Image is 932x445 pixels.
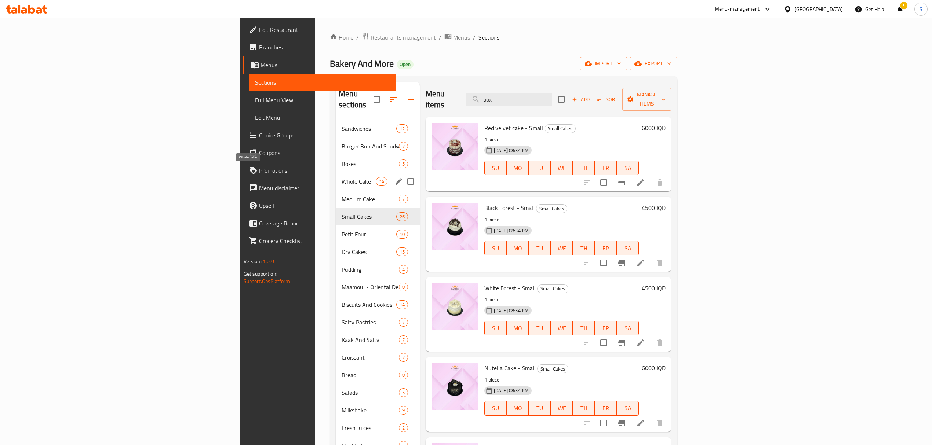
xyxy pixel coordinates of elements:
[595,241,617,255] button: FR
[342,247,396,256] div: Dry Cakes
[342,300,396,309] span: Biscuits And Cookies
[336,419,420,437] div: Fresh Juices2
[596,415,611,431] span: Select to update
[255,113,390,122] span: Edit Menu
[537,364,568,373] div: Small Cakes
[255,96,390,104] span: Full Menu View
[491,227,532,234] span: [DATE] 08:34 PM
[439,33,441,42] li: /
[651,414,669,432] button: delete
[342,371,399,379] span: Bread
[595,161,617,175] button: FR
[630,57,677,70] button: export
[336,349,420,366] div: Croissant7
[402,91,420,108] button: Add section
[342,159,399,168] span: Boxes
[259,236,390,245] span: Grocery Checklist
[336,225,420,243] div: Petit Four10
[255,78,390,87] span: Sections
[573,161,595,175] button: TH
[484,241,507,255] button: SU
[432,283,478,330] img: White Forest - Small
[342,335,399,344] span: Kaak And Salty
[399,196,408,203] span: 7
[342,283,399,291] div: Maamoul - Oriental Dessert
[399,371,408,379] div: items
[342,230,396,239] span: Petit Four
[794,5,843,13] div: [GEOGRAPHIC_DATA]
[484,122,543,133] span: Red velvet cake - Small
[399,318,408,327] div: items
[336,155,420,173] div: Boxes5
[342,318,399,327] span: Salty Pastries
[586,59,621,68] span: import
[362,33,436,42] a: Restaurants management
[537,284,568,293] div: Small Cakes
[342,353,399,362] span: Croissant
[651,334,669,352] button: delete
[399,143,408,150] span: 7
[642,283,666,293] h6: 4500 IQD
[342,124,396,133] span: Sandwiches
[642,123,666,133] h6: 6000 IQD
[510,243,526,254] span: MO
[243,197,396,214] a: Upsell
[598,243,614,254] span: FR
[259,184,390,192] span: Menu disclaimer
[399,423,408,432] div: items
[620,323,636,334] span: SA
[342,212,396,221] span: Small Cakes
[396,124,408,133] div: items
[399,335,408,344] div: items
[243,21,396,38] a: Edit Restaurant
[488,403,504,413] span: SU
[473,33,476,42] li: /
[620,243,636,254] span: SA
[397,125,408,132] span: 12
[507,241,529,255] button: MO
[507,401,529,416] button: MO
[593,94,622,105] span: Sort items
[399,372,408,379] span: 8
[576,243,592,254] span: TH
[432,203,478,250] img: Black Forest - Small
[342,195,399,203] div: Medium Cake
[336,173,420,190] div: Whole Cake14edit
[598,163,614,173] span: FR
[507,321,529,335] button: MO
[596,175,611,190] span: Select to update
[426,88,457,110] h2: Menu items
[259,166,390,175] span: Promotions
[399,195,408,203] div: items
[613,414,630,432] button: Branch-specific-item
[336,243,420,261] div: Dry Cakes15
[243,38,396,56] a: Branches
[529,321,551,335] button: TU
[336,296,420,313] div: Biscuits And Cookies14
[399,424,408,431] span: 2
[432,363,478,410] img: Nutella Cake - Small
[259,201,390,210] span: Upsell
[554,403,570,413] span: WE
[488,163,504,173] span: SU
[510,403,526,413] span: MO
[243,214,396,232] a: Coverage Report
[399,159,408,168] div: items
[243,56,396,74] a: Menus
[636,338,645,347] a: Edit menu item
[715,5,760,14] div: Menu-management
[453,33,470,42] span: Menus
[336,331,420,349] div: Kaak And Salty7
[478,33,499,42] span: Sections
[399,354,408,361] span: 7
[617,241,639,255] button: SA
[620,163,636,173] span: SA
[244,257,262,266] span: Version:
[617,321,639,335] button: SA
[336,190,420,208] div: Medium Cake7
[336,384,420,401] div: Salads5
[554,163,570,173] span: WE
[342,423,399,432] span: Fresh Juices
